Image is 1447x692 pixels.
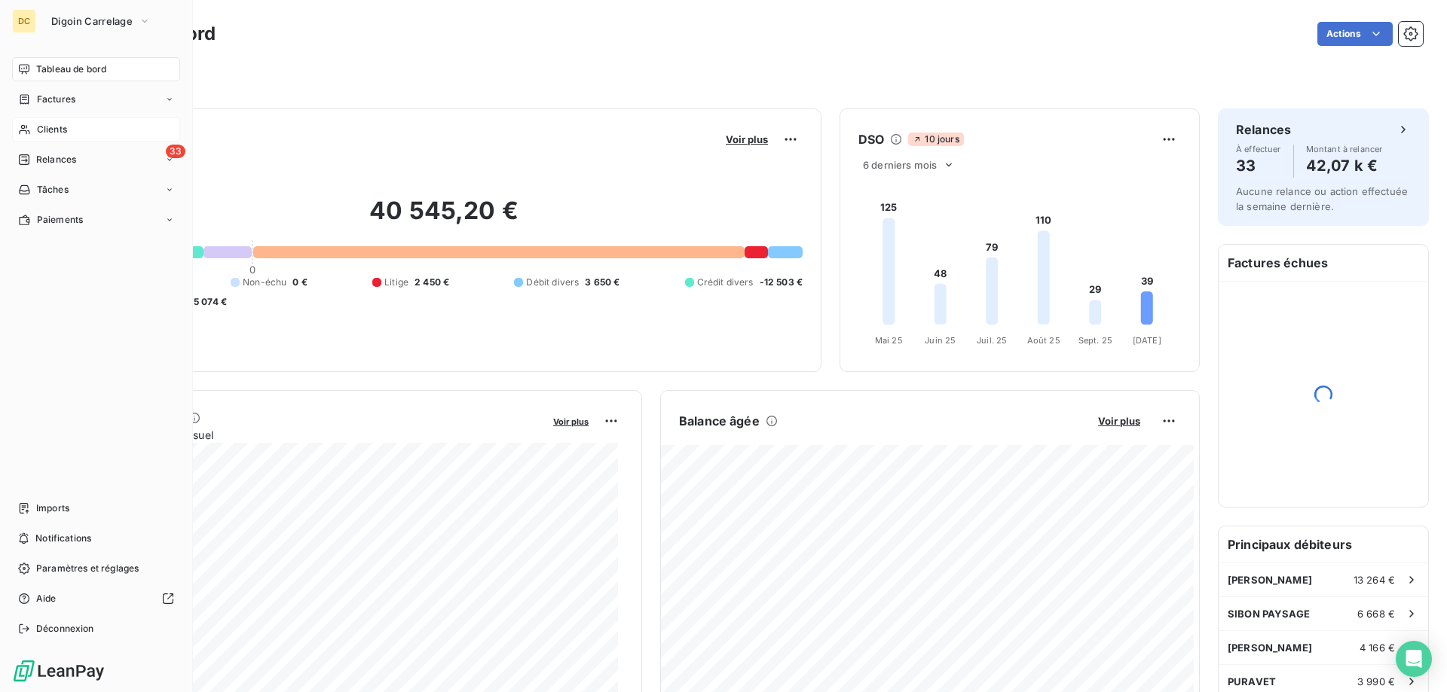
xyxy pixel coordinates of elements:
[1219,245,1428,281] h6: Factures échues
[36,622,94,636] span: Déconnexion
[1133,335,1161,346] tspan: [DATE]
[1228,675,1276,687] span: PURAVET
[35,532,91,545] span: Notifications
[1357,675,1395,687] span: 3 990 €
[697,276,754,289] span: Crédit divers
[37,93,75,106] span: Factures
[1228,642,1312,654] span: [PERSON_NAME]
[679,412,760,430] h6: Balance âgée
[858,130,884,148] h6: DSO
[1078,335,1112,346] tspan: Sept. 25
[1236,145,1281,154] span: À effectuer
[1396,641,1432,677] div: Open Intercom Messenger
[36,501,69,515] span: Imports
[726,133,768,145] span: Voir plus
[384,276,408,289] span: Litige
[292,276,307,289] span: 0 €
[51,15,133,27] span: Digoin Carrelage
[977,335,1007,346] tspan: Juil. 25
[526,276,579,289] span: Débit divers
[875,335,903,346] tspan: Mai 25
[12,587,180,611] a: Aide
[1098,415,1140,427] span: Voir plus
[721,133,772,146] button: Voir plus
[760,276,803,289] span: -12 503 €
[585,276,619,289] span: 3 650 €
[36,153,76,166] span: Relances
[415,276,449,289] span: 2 450 €
[189,295,227,309] span: -5 074 €
[1354,574,1395,586] span: 13 264 €
[1317,22,1393,46] button: Actions
[12,9,36,33] div: DC
[908,133,963,146] span: 10 jours
[36,592,57,605] span: Aide
[1219,526,1428,562] h6: Principaux débiteurs
[1306,145,1383,154] span: Montant à relancer
[1228,608,1310,620] span: SIBON PAYSAGE
[1094,414,1145,428] button: Voir plus
[85,427,543,443] span: Chiffre d'affaires mensuel
[12,659,106,683] img: Logo LeanPay
[37,123,67,136] span: Clients
[1027,335,1060,346] tspan: Août 25
[37,213,83,227] span: Paiements
[863,159,937,171] span: 6 derniers mois
[1236,154,1281,178] h4: 33
[37,183,69,197] span: Tâches
[1236,120,1291,139] h6: Relances
[36,62,106,76] span: Tableau de bord
[553,416,589,427] span: Voir plus
[243,276,286,289] span: Non-échu
[549,414,593,428] button: Voir plus
[36,562,139,575] span: Paramètres et réglages
[249,264,255,276] span: 0
[925,335,956,346] tspan: Juin 25
[1357,608,1395,620] span: 6 668 €
[1360,642,1395,654] span: 4 166 €
[1306,154,1383,178] h4: 42,07 k €
[85,196,803,241] h2: 40 545,20 €
[166,145,185,158] span: 33
[1236,185,1408,212] span: Aucune relance ou action effectuée la semaine dernière.
[1228,574,1312,586] span: [PERSON_NAME]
